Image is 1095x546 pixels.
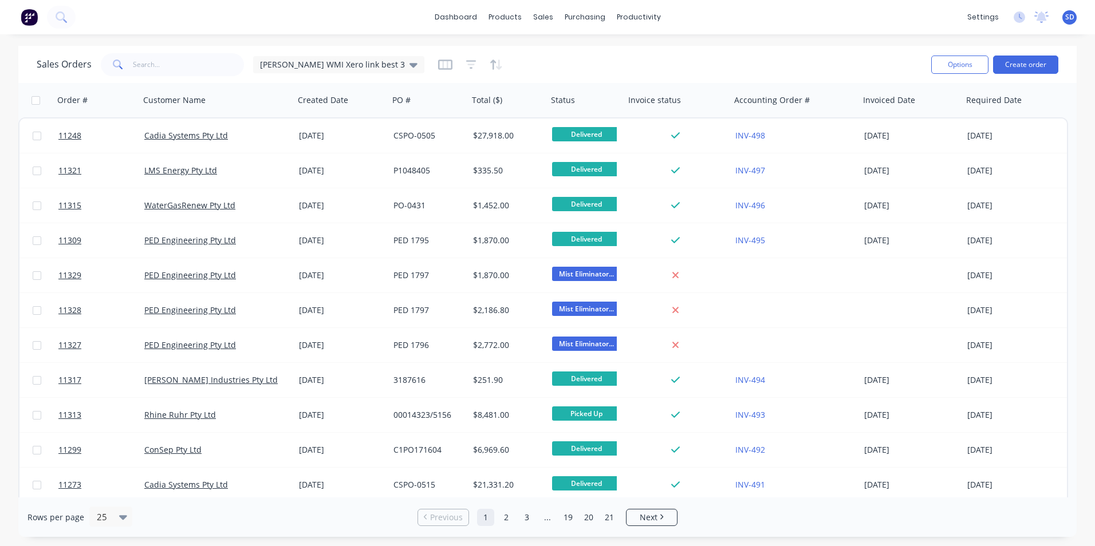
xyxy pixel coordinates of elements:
[58,398,144,432] a: 11313
[299,165,384,176] div: [DATE]
[58,468,144,502] a: 11273
[473,270,539,281] div: $1,870.00
[299,339,384,351] div: [DATE]
[477,509,494,526] a: Page 1 is your current page
[864,130,958,141] div: [DATE]
[429,9,483,26] a: dashboard
[393,479,460,490] div: CSPO-0515
[627,512,677,523] a: Next page
[601,509,618,526] a: Page 21
[552,476,621,490] span: Delivered
[735,200,765,211] a: INV-496
[967,479,1058,490] div: [DATE]
[967,200,1058,211] div: [DATE]
[260,58,405,70] span: [PERSON_NAME] WMI Xero link best 3
[473,200,539,211] div: $1,452.00
[735,479,765,490] a: INV-491
[864,479,958,490] div: [DATE]
[552,371,621,386] span: Delivered
[58,270,81,281] span: 11329
[299,235,384,246] div: [DATE]
[299,409,384,421] div: [DATE]
[144,304,236,315] a: PED Engineering Pty Ltd
[299,270,384,281] div: [DATE]
[864,165,958,176] div: [DATE]
[580,509,597,526] a: Page 20
[967,165,1058,176] div: [DATE]
[735,130,765,141] a: INV-498
[967,374,1058,386] div: [DATE]
[864,374,958,386] div: [DATE]
[144,235,236,246] a: PED Engineering Pty Ltd
[962,9,1005,26] div: settings
[735,165,765,176] a: INV-497
[144,409,216,420] a: Rhine Ruhr Pty Ltd
[27,512,84,523] span: Rows per page
[144,130,228,141] a: Cadia Systems Pty Ltd
[58,165,81,176] span: 11321
[418,512,468,523] a: Previous page
[299,200,384,211] div: [DATE]
[144,270,236,280] a: PED Engineering Pty Ltd
[552,302,621,316] span: Mist Eliminator...
[58,235,81,246] span: 11309
[552,197,621,211] span: Delivered
[299,304,384,316] div: [DATE]
[393,339,460,351] div: PED 1796
[552,441,621,456] span: Delivered
[611,9,667,26] div: productivity
[393,444,460,456] div: C1PO171604
[551,94,575,106] div: Status
[864,200,958,211] div: [DATE]
[393,409,460,421] div: 00014323/5156
[967,409,1058,421] div: [DATE]
[58,374,81,386] span: 11317
[473,304,539,316] div: $2,186.80
[143,94,206,106] div: Customer Name
[37,59,92,70] h1: Sales Orders
[527,9,559,26] div: sales
[473,130,539,141] div: $27,918.00
[552,406,621,421] span: Picked Up
[552,267,621,281] span: Mist Eliminator...
[863,94,915,106] div: Invoiced Date
[58,188,144,223] a: 11315
[58,433,144,467] a: 11299
[640,512,657,523] span: Next
[967,339,1058,351] div: [DATE]
[473,374,539,386] div: $251.90
[393,165,460,176] div: P1048405
[299,444,384,456] div: [DATE]
[58,444,81,456] span: 11299
[430,512,463,523] span: Previous
[393,304,460,316] div: PED 1797
[473,235,539,246] div: $1,870.00
[628,94,681,106] div: Invoice status
[58,363,144,397] a: 11317
[58,328,144,362] a: 11327
[735,374,765,385] a: INV-494
[393,374,460,386] div: 3187616
[552,127,621,141] span: Delivered
[58,153,144,188] a: 11321
[144,444,202,455] a: ConSep Pty Ltd
[144,479,228,490] a: Cadia Systems Pty Ltd
[58,118,144,153] a: 11248
[58,130,81,141] span: 11248
[552,162,621,176] span: Delivered
[144,339,236,350] a: PED Engineering Pty Ltd
[393,130,460,141] div: CSPO-0505
[483,9,527,26] div: products
[931,56,988,74] button: Options
[967,444,1058,456] div: [DATE]
[967,270,1058,281] div: [DATE]
[298,94,348,106] div: Created Date
[299,130,384,141] div: [DATE]
[58,258,144,292] a: 11329
[58,479,81,490] span: 11273
[473,444,539,456] div: $6,969.60
[58,409,81,421] span: 11313
[735,235,765,246] a: INV-495
[552,337,621,351] span: Mist Eliminator...
[473,479,539,490] div: $21,331.20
